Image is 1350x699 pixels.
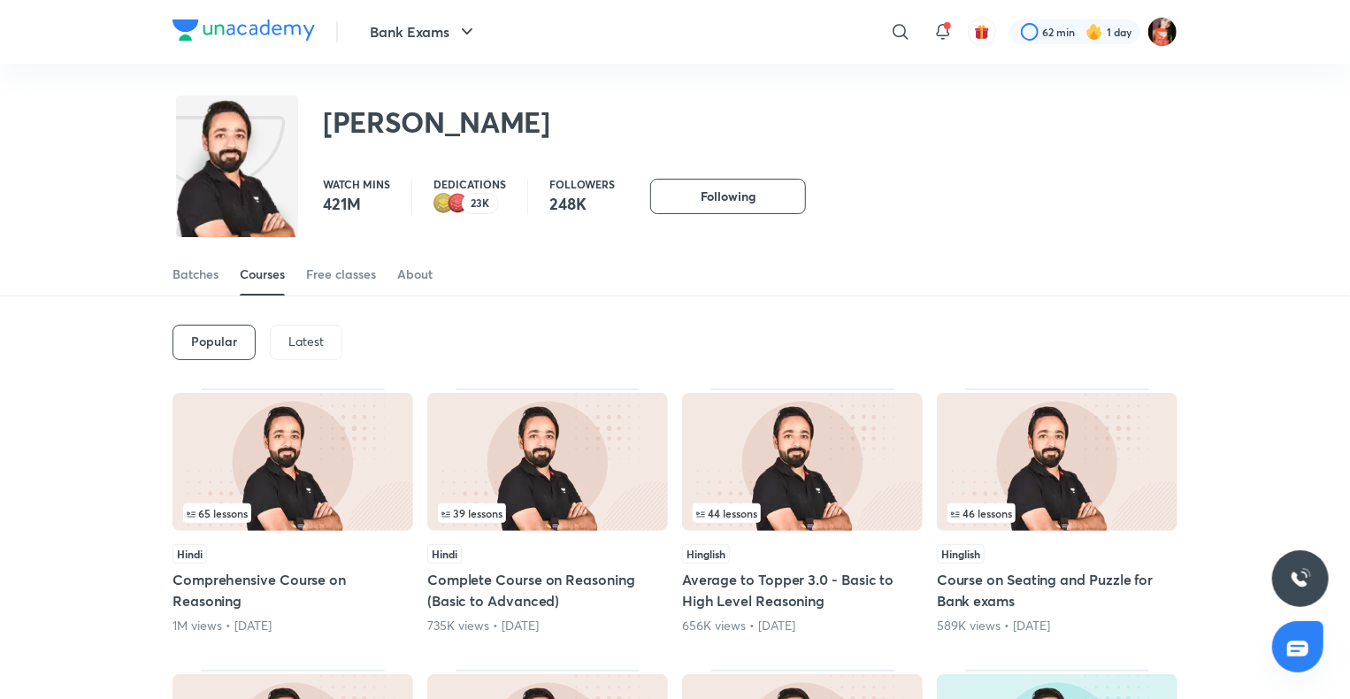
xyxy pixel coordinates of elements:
span: 44 lessons [696,508,757,518]
div: left [183,503,403,523]
span: Following [701,188,756,205]
p: Latest [288,334,324,349]
div: 656K views • 3 years ago [682,617,923,634]
img: class [176,99,298,261]
span: Hinglish [682,544,730,564]
a: Courses [240,253,285,296]
h5: Average to Topper 3.0 - Basic to High Level Reasoning [682,569,923,611]
h5: Course on Seating and Puzzle for Bank exams [937,569,1177,611]
a: Company Logo [173,19,315,45]
h6: Popular [191,334,237,349]
div: left [947,503,1167,523]
div: infosection [693,503,912,523]
span: Hindi [427,544,462,564]
div: infosection [947,503,1167,523]
img: streak [1085,23,1103,41]
img: ttu [1290,568,1311,589]
div: Courses [240,265,285,283]
img: avatar [974,24,990,40]
div: left [693,503,912,523]
div: infocontainer [183,503,403,523]
h5: Complete Course on Reasoning (Basic to Advanced) [427,569,668,611]
div: 589K views • 3 years ago [937,617,1177,634]
div: infocontainer [693,503,912,523]
a: About [397,253,433,296]
div: Average to Topper 3.0 - Basic to High Level Reasoning [682,388,923,634]
div: infocontainer [438,503,657,523]
span: Hinglish [937,544,985,564]
div: left [438,503,657,523]
div: Comprehensive Course on Reasoning [173,388,413,634]
img: educator badge2 [433,193,455,214]
span: 65 lessons [187,508,248,518]
span: Hindi [173,544,207,564]
div: 1M views • 3 years ago [173,617,413,634]
p: Dedications [433,179,506,189]
div: Course on Seating and Puzzle for Bank exams [937,388,1177,634]
div: infosection [183,503,403,523]
img: educator badge1 [448,193,469,214]
a: Free classes [306,253,376,296]
div: 735K views • 5 years ago [427,617,668,634]
button: Bank Exams [359,14,488,50]
p: Watch mins [323,179,390,189]
span: 46 lessons [951,508,1012,518]
h5: Comprehensive Course on Reasoning [173,569,413,611]
button: avatar [968,18,996,46]
button: Following [650,179,806,214]
div: Complete Course on Reasoning (Basic to Advanced) [427,388,668,634]
img: Minakshi gakre [1147,17,1177,47]
img: Thumbnail [427,393,668,531]
p: 23K [472,197,490,210]
img: Company Logo [173,19,315,41]
div: infosection [438,503,657,523]
a: Batches [173,253,219,296]
img: Thumbnail [173,393,413,531]
p: 248K [549,193,615,214]
div: Free classes [306,265,376,283]
img: Thumbnail [682,393,923,531]
div: infocontainer [947,503,1167,523]
div: Batches [173,265,219,283]
span: 39 lessons [441,508,502,518]
h2: [PERSON_NAME] [323,104,550,140]
p: 421M [323,193,390,214]
p: Followers [549,179,615,189]
img: Thumbnail [937,393,1177,531]
div: About [397,265,433,283]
